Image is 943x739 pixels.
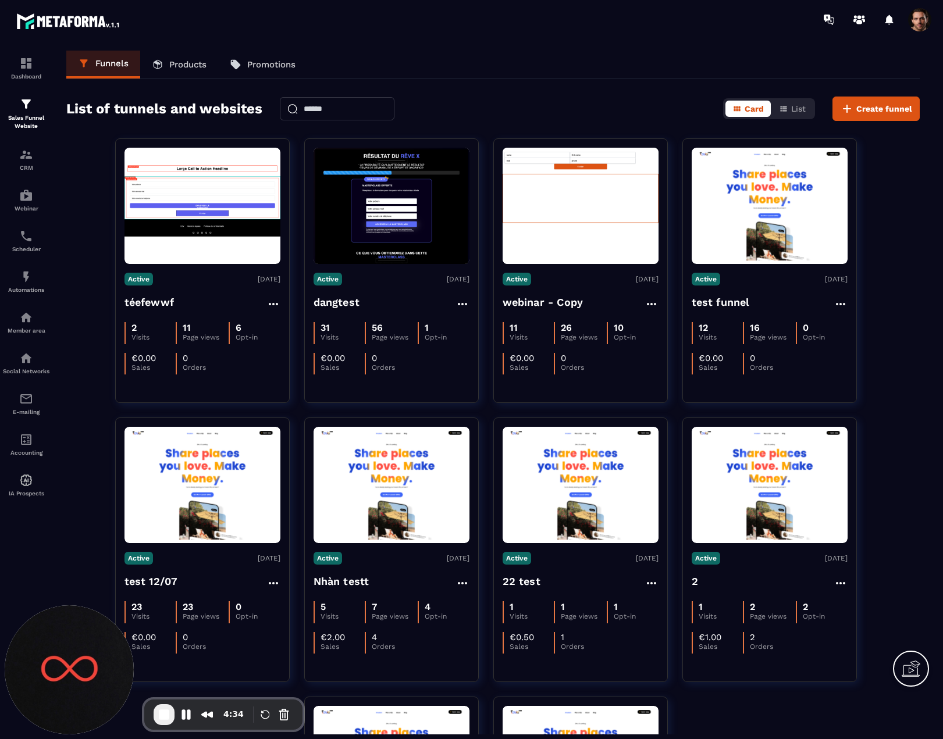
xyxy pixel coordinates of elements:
[372,353,377,363] p: 0
[503,573,540,590] h4: 22 test
[791,104,806,113] span: List
[19,97,33,111] img: formation
[3,449,49,456] p: Accounting
[3,88,49,139] a: formationformationSales Funnel Website
[321,322,330,333] p: 31
[699,333,743,341] p: Visits
[692,430,848,540] img: image
[510,632,534,642] p: €0.50
[614,333,658,341] p: Opt-in
[3,139,49,180] a: formationformationCRM
[561,601,565,612] p: 1
[314,294,360,310] h4: dangtest
[3,205,49,212] p: Webinar
[321,632,345,642] p: €2.00
[3,424,49,465] a: accountantaccountantAccounting
[699,363,743,372] p: Sales
[3,327,49,334] p: Member area
[131,363,176,372] p: Sales
[614,612,658,620] p: Opt-in
[447,275,469,283] p: [DATE]
[183,632,188,642] p: 0
[503,430,659,540] img: image
[314,552,342,565] p: Active
[699,642,743,651] p: Sales
[425,333,469,341] p: Opt-in
[16,10,121,31] img: logo
[699,322,708,333] p: 12
[510,333,554,341] p: Visits
[3,48,49,88] a: formationformationDashboard
[314,573,369,590] h4: Nhàn testt
[321,333,365,341] p: Visits
[725,101,771,117] button: Card
[124,430,280,540] img: image
[425,322,429,333] p: 1
[699,632,721,642] p: €1.00
[19,270,33,284] img: automations
[510,322,518,333] p: 11
[131,642,176,651] p: Sales
[183,363,227,372] p: Orders
[803,322,809,333] p: 0
[131,632,156,642] p: €0.00
[503,148,659,264] img: image
[372,333,418,341] p: Page views
[750,333,796,341] p: Page views
[3,409,49,415] p: E-mailing
[124,552,153,565] p: Active
[614,322,624,333] p: 10
[19,56,33,70] img: formation
[321,642,365,651] p: Sales
[503,294,583,310] h4: webinar - Copy
[561,642,605,651] p: Orders
[750,363,794,372] p: Orders
[3,342,49,383] a: social-networksocial-networkSocial Networks
[183,353,188,363] p: 0
[510,642,554,651] p: Sales
[772,101,813,117] button: List
[3,246,49,252] p: Scheduler
[636,554,659,562] p: [DATE]
[124,273,153,285] p: Active
[561,353,566,363] p: 0
[314,148,469,264] img: image
[750,632,755,642] p: 2
[699,353,723,363] p: €0.00
[561,363,605,372] p: Orders
[19,188,33,202] img: automations
[236,612,280,620] p: Opt-in
[750,322,760,333] p: 16
[236,322,241,333] p: 6
[699,612,743,620] p: Visits
[372,632,377,642] p: 4
[803,601,808,612] p: 2
[372,601,377,612] p: 7
[183,333,229,341] p: Page views
[3,73,49,80] p: Dashboard
[3,165,49,171] p: CRM
[124,162,280,250] img: image
[825,554,848,562] p: [DATE]
[183,612,229,620] p: Page views
[183,601,193,612] p: 23
[447,554,469,562] p: [DATE]
[750,353,755,363] p: 0
[692,573,698,590] h4: 2
[3,287,49,293] p: Automations
[19,433,33,447] img: accountant
[140,51,218,78] a: Products
[372,642,416,651] p: Orders
[131,322,137,333] p: 2
[503,273,531,285] p: Active
[3,368,49,374] p: Social Networks
[825,275,848,283] p: [DATE]
[510,612,554,620] p: Visits
[321,363,365,372] p: Sales
[19,392,33,406] img: email
[372,363,416,372] p: Orders
[561,322,572,333] p: 26
[314,430,469,540] img: image
[19,473,33,487] img: automations
[614,601,618,612] p: 1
